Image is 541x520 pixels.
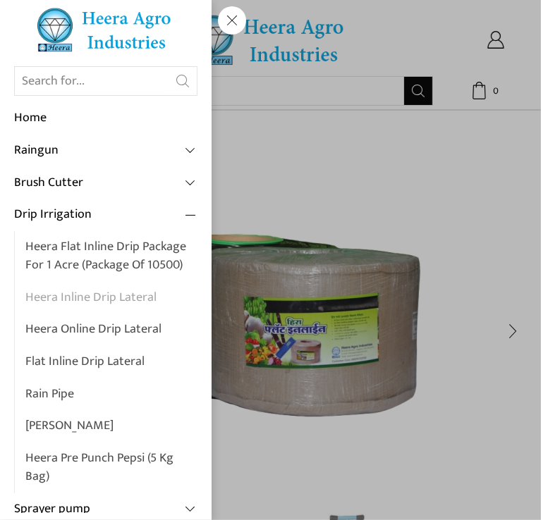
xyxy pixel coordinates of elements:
a: Heera Flat Inline Drip Package For 1 Acre (Package of 10500) [25,231,197,281]
a: Raingun [14,135,197,167]
input: Search for... [15,67,169,95]
a: Rain Pipe [25,378,197,411]
button: Search button [169,67,197,95]
a: Heera Online Drip Lateral [25,314,197,346]
a: Drip Irrigation [14,199,197,231]
a: Home [14,102,197,135]
a: Heera Pre Punch Pepsi (5 Kg Bag) [25,442,197,493]
a: Heera Inline Drip Lateral [25,282,197,314]
a: Flat Inline Drip Lateral [25,346,197,378]
a: [PERSON_NAME] [25,410,197,442]
a: Brush Cutter [14,167,197,199]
